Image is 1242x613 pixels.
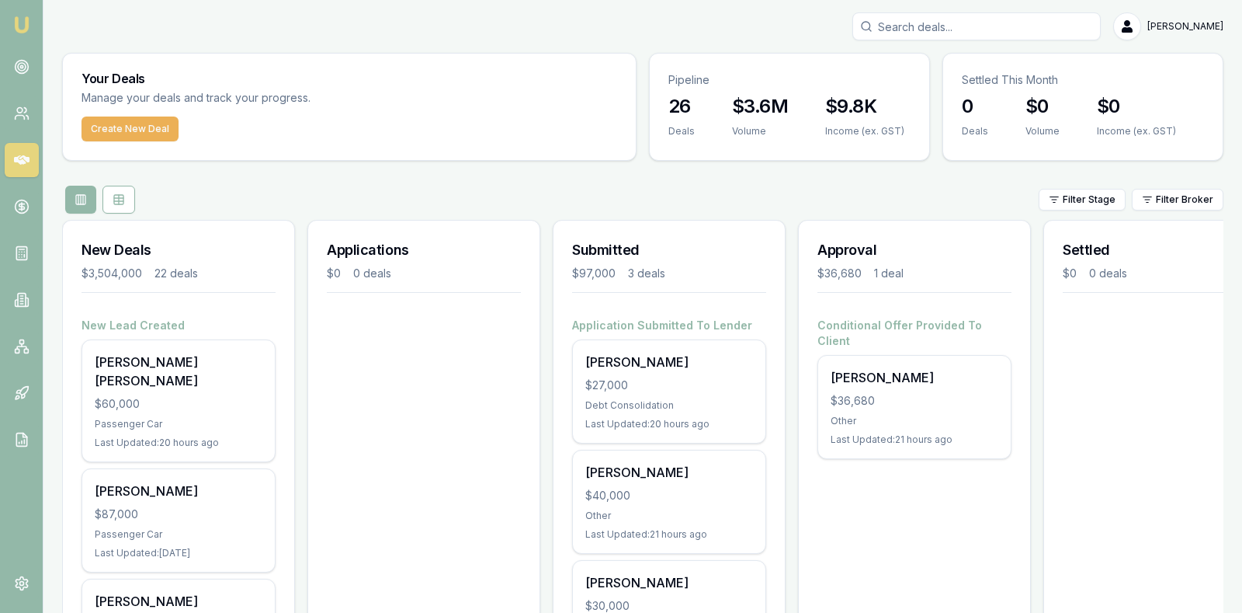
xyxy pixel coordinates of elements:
div: Income (ex. GST) [825,125,904,138]
div: 3 deals [628,266,665,281]
input: Search deals [852,12,1101,40]
div: $60,000 [95,396,262,412]
div: 0 deals [353,266,391,281]
div: $3,504,000 [82,266,142,281]
div: Passenger Car [95,528,262,541]
span: Filter Stage [1063,193,1115,206]
div: Last Updated: 21 hours ago [585,528,753,541]
h3: $0 [1025,94,1060,119]
div: 1 deal [874,266,904,281]
span: Filter Broker [1156,193,1213,206]
div: Volume [1025,125,1060,138]
div: Passenger Car [95,418,262,430]
h3: Submitted [572,239,766,261]
div: [PERSON_NAME] [95,482,262,500]
h3: New Deals [82,239,276,261]
button: Filter Broker [1132,189,1223,211]
div: 0 deals [1089,266,1127,281]
div: Last Updated: 20 hours ago [585,418,753,430]
div: $40,000 [585,488,753,503]
div: $36,680 [831,393,998,409]
div: $36,680 [817,266,862,281]
span: [PERSON_NAME] [1147,20,1223,33]
h4: Application Submitted To Lender [572,318,766,333]
div: $0 [1063,266,1077,281]
p: Manage your deals and track your progress. [82,89,479,107]
h3: $3.6M [732,94,788,119]
div: [PERSON_NAME] [585,353,753,371]
h4: New Lead Created [82,318,276,333]
div: $97,000 [572,266,616,281]
h4: Conditional Offer Provided To Client [817,318,1011,349]
div: $0 [327,266,341,281]
div: Income (ex. GST) [1097,125,1176,138]
div: Last Updated: [DATE] [95,547,262,559]
h3: Approval [817,239,1011,261]
h3: Your Deals [82,72,617,85]
div: [PERSON_NAME] [831,368,998,387]
h3: $0 [1097,94,1176,119]
div: Deals [962,125,988,138]
div: Last Updated: 21 hours ago [831,434,998,446]
img: emu-icon-u.png [12,16,31,34]
h3: 0 [962,94,988,119]
div: [PERSON_NAME] [585,573,753,592]
div: Other [585,510,753,522]
div: 22 deals [154,266,198,281]
div: [PERSON_NAME] [585,463,753,482]
button: Create New Deal [82,117,179,141]
div: $87,000 [95,507,262,522]
div: [PERSON_NAME] [95,592,262,611]
div: Last Updated: 20 hours ago [95,437,262,449]
div: $27,000 [585,378,753,393]
div: Other [831,415,998,427]
div: Debt Consolidation [585,399,753,412]
p: Settled This Month [962,72,1204,88]
div: Deals [668,125,695,138]
div: [PERSON_NAME] [PERSON_NAME] [95,353,262,390]
h3: $9.8K [825,94,904,119]
button: Filter Stage [1039,189,1126,211]
h3: Applications [327,239,521,261]
h3: 26 [668,94,695,119]
div: Volume [732,125,788,138]
p: Pipeline [668,72,911,88]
